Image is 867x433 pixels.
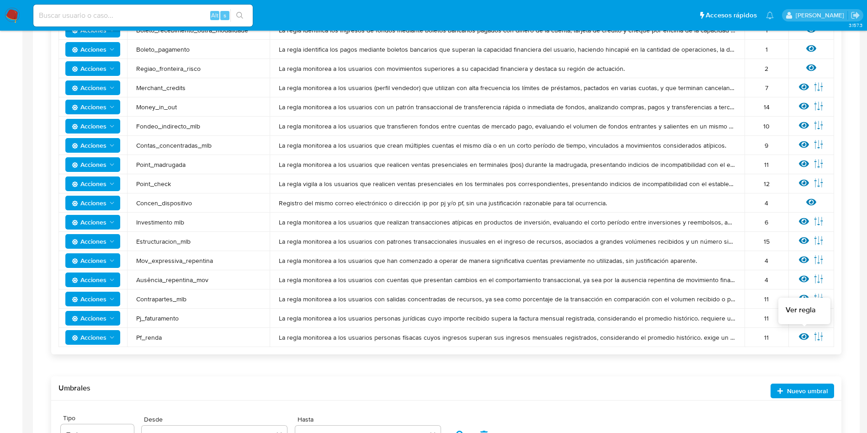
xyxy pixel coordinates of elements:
span: Accesos rápidos [706,11,757,20]
a: Salir [851,11,860,20]
button: search-icon [230,9,249,22]
a: Notificaciones [766,11,774,19]
span: Ver regla [786,305,816,315]
input: Buscar usuario o caso... [33,10,253,21]
span: 3.157.3 [849,21,862,29]
p: joaquin.santistebe@mercadolibre.com [796,11,847,20]
span: s [223,11,226,20]
span: Alt [211,11,218,20]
